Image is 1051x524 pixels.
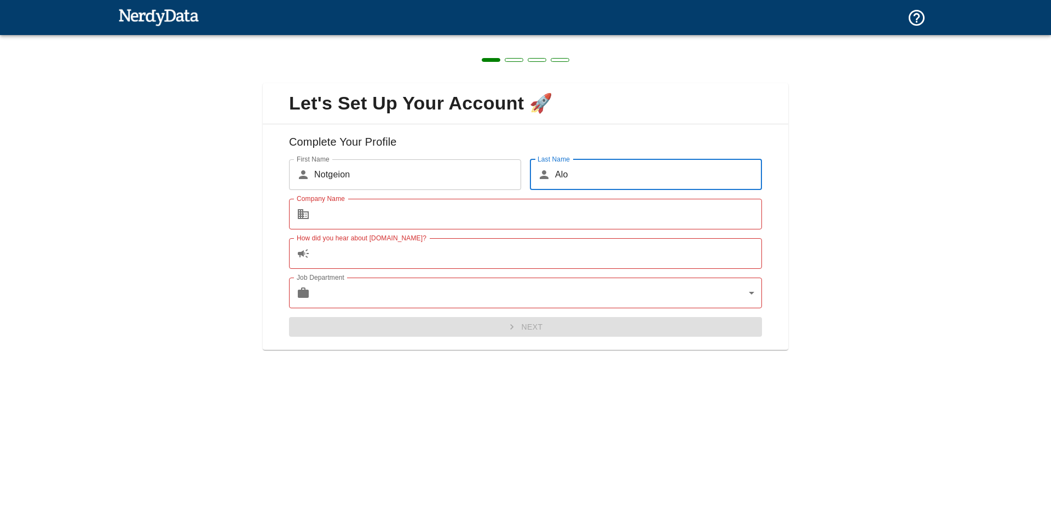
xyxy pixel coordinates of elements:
[297,273,344,282] label: Job Department
[297,233,426,243] label: How did you hear about [DOMAIN_NAME]?
[272,133,779,159] h6: Complete Your Profile
[297,194,345,203] label: Company Name
[272,92,779,115] span: Let's Set Up Your Account 🚀
[118,6,199,28] img: NerdyData.com
[297,154,330,164] label: First Name
[538,154,570,164] label: Last Name
[900,2,933,34] button: Support and Documentation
